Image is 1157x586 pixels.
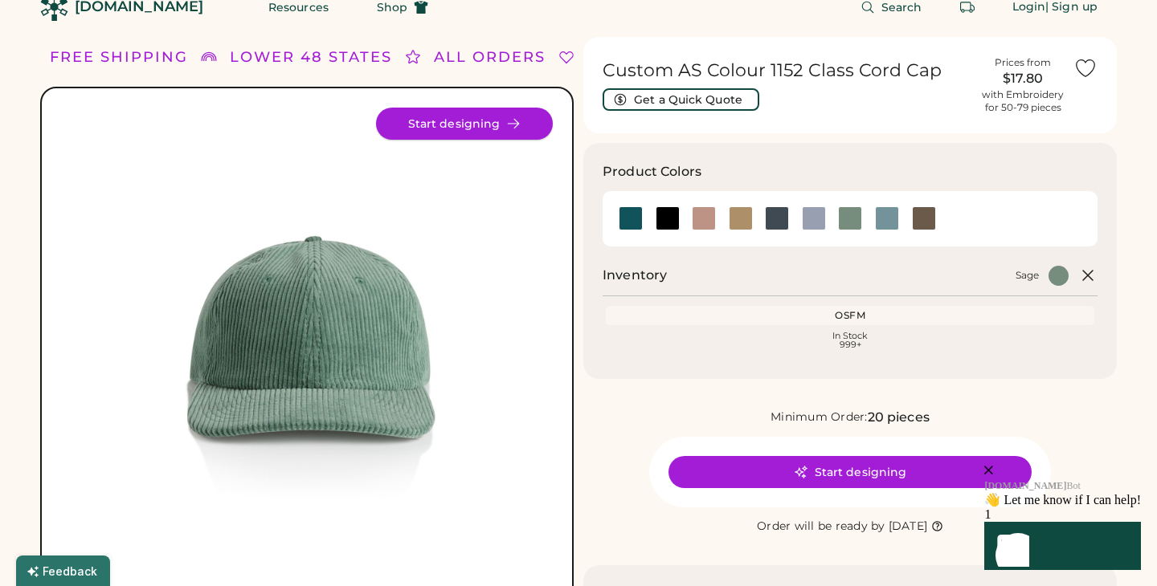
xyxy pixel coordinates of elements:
[757,519,885,535] div: Order will be ready by
[888,380,1153,583] iframe: Front Chat
[603,59,972,82] h1: Custom AS Colour 1152 Class Cord Cap
[377,2,407,13] span: Shop
[982,88,1064,114] div: with Embroidery for 50-79 pieces
[603,162,701,181] h3: Product Colors
[603,88,759,111] button: Get a Quick Quote
[881,2,922,13] span: Search
[668,456,1032,488] button: Start designing
[230,47,392,68] div: LOWER 48 STATES
[609,332,1091,349] div: In Stock 999+
[868,408,930,427] div: 20 pieces
[982,69,1064,88] div: $17.80
[434,47,546,68] div: ALL ORDERS
[771,409,868,425] div: Minimum Order:
[603,266,667,285] h2: Inventory
[609,309,1091,322] div: OSFM
[995,56,1051,69] div: Prices from
[50,47,188,68] div: FREE SHIPPING
[1016,269,1039,282] div: Sage
[376,108,553,140] button: Start designing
